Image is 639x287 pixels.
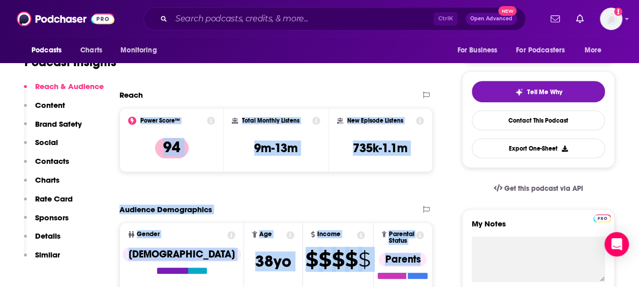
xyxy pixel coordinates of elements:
p: Sponsors [35,213,69,222]
button: open menu [509,41,580,60]
span: Monitoring [120,43,157,58]
button: Details [24,231,60,250]
img: tell me why sparkle [515,88,523,96]
span: Gender [137,231,160,238]
p: Brand Safety [35,119,82,129]
h2: Power Score™ [140,117,180,124]
button: Open AdvancedNew [466,13,517,25]
p: Contacts [35,156,69,166]
a: Pro website [593,213,611,222]
h3: 9m-13m [254,140,298,156]
span: Logged in as emilyjherman [600,8,622,30]
button: open menu [450,41,510,60]
p: 94 [155,138,189,158]
button: open menu [577,41,615,60]
p: Similar [35,250,60,260]
button: open menu [24,41,75,60]
button: Similar [24,250,60,269]
svg: Add a profile image [614,8,622,16]
input: Search podcasts, credits, & more... [171,11,434,27]
button: Brand Safety [24,119,82,138]
span: Open Advanced [470,16,512,21]
span: New [498,6,516,16]
a: Show notifications dropdown [546,10,564,27]
span: $ [345,251,357,268]
button: Contacts [24,156,69,175]
a: Contact This Podcast [472,110,605,130]
p: Details [35,231,60,241]
img: Podchaser Pro [593,214,611,222]
h2: Total Monthly Listens [242,117,299,124]
button: tell me why sparkleTell Me Why [472,81,605,102]
span: Charts [80,43,102,58]
button: Sponsors [24,213,69,232]
h3: 735k-1.1m [353,140,408,156]
div: [DEMOGRAPHIC_DATA] [123,247,241,262]
button: open menu [113,41,170,60]
span: Ctrl K [434,12,458,25]
img: User Profile [600,8,622,30]
button: Social [24,137,58,156]
a: Get this podcast via API [485,176,591,201]
span: More [585,43,602,58]
span: $ [358,251,370,268]
button: Rate Card [24,194,73,213]
span: Income [317,231,341,238]
h2: Reach [119,90,143,100]
a: Show notifications dropdown [572,10,588,27]
div: Open Intercom Messenger [604,232,629,256]
span: Podcasts [32,43,62,58]
span: Age [259,231,272,238]
p: Rate Card [35,194,73,204]
button: Show profile menu [600,8,622,30]
p: Social [35,137,58,147]
div: Search podcasts, credits, & more... [143,7,526,31]
a: Charts [74,41,108,60]
button: Reach & Audience [24,81,104,100]
h2: New Episode Listens [347,117,403,124]
span: 38 yo [255,251,291,271]
p: Content [35,100,65,110]
div: Parents [379,252,427,267]
span: Parental Status [388,231,414,244]
p: Charts [35,175,59,185]
span: $ [306,251,318,268]
span: $ [332,251,344,268]
img: Podchaser - Follow, Share and Rate Podcasts [17,9,114,28]
span: Get this podcast via API [504,184,583,193]
span: For Podcasters [516,43,565,58]
p: Reach & Audience [35,81,104,91]
span: Tell Me Why [527,88,562,96]
button: Charts [24,175,59,194]
h2: Audience Demographics [119,205,212,214]
button: Content [24,100,65,119]
span: $ [319,251,331,268]
button: Export One-Sheet [472,138,605,158]
span: For Business [457,43,497,58]
label: My Notes [472,219,605,237]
